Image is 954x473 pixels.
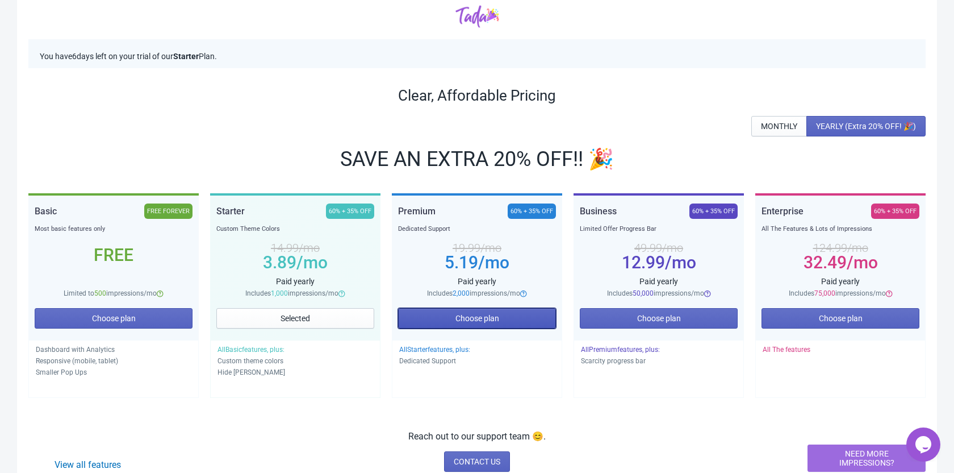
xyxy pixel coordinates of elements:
div: Basic [35,204,57,219]
button: MONTHLY [751,116,807,136]
a: CONTACT US [444,451,510,472]
span: /mo [665,252,696,272]
span: /mo [296,252,328,272]
span: Choose plan [92,314,136,323]
div: 60% + 35% OFF [689,204,738,219]
div: 49.99 /mo [580,243,738,252]
span: Choose plan [819,314,863,323]
div: Paid yearly [761,276,919,288]
span: MONTHLY [761,122,797,131]
span: NEED MORE IMPRESSIONS? [817,449,916,467]
p: Dedicated Support [399,355,555,367]
p: You have 6 days left on your trial of our Plan. [40,51,914,63]
div: Business [580,204,617,219]
a: View all features [55,459,121,470]
span: Includes impressions/mo [427,289,520,297]
div: Custom Theme Colors [216,223,374,235]
div: Limited Offer Progress Bar [580,223,738,235]
span: /mo [478,252,509,272]
p: Dashboard with Analytics [36,344,191,355]
div: Enterprise [761,204,804,219]
button: Selected [216,308,374,329]
p: Reach out to our support team 😊. [408,430,546,443]
p: Scarcity progress bar [581,355,737,367]
span: All Basic features, plus: [217,346,284,354]
span: 75,000 [814,289,835,297]
iframe: chat widget [906,428,943,462]
span: 50,000 [633,289,654,297]
p: Custom theme colors [217,355,373,367]
span: YEARLY (Extra 20% OFF! 🎉) [816,122,916,131]
p: Responsive (mobile, tablet) [36,355,191,367]
div: Paid yearly [398,276,556,288]
div: All The Features & Lots of Impressions [761,223,919,235]
div: 5.19 [398,258,556,267]
span: 500 [94,289,106,297]
span: Includes impressions/mo [245,289,338,297]
span: Choose plan [455,314,499,323]
span: Selected [281,314,310,323]
div: 60% + 35% OFF [508,204,556,219]
button: NEED MORE IMPRESSIONS? [807,445,926,472]
div: 14.99 /mo [216,243,374,252]
div: 60% + 35% OFF [871,204,919,219]
div: Free [35,251,193,260]
span: /mo [847,252,878,272]
span: 2,000 [453,289,470,297]
div: 19.99 /mo [398,243,556,252]
div: 3.89 [216,258,374,267]
button: YEARLY (Extra 20% OFF! 🎉) [806,116,926,136]
div: 60% + 35% OFF [326,204,374,219]
button: Choose plan [580,308,738,329]
div: 124.99 /mo [761,243,919,252]
p: Smaller Pop Ups [36,367,191,378]
span: 1,000 [271,289,288,297]
div: FREE FOREVER [144,204,193,219]
div: Starter [216,204,245,219]
div: SAVE AN EXTRA 20% OFF!! 🎉 [28,150,926,168]
div: 32.49 [761,258,919,267]
button: Choose plan [398,308,556,329]
div: Paid yearly [580,276,738,288]
div: Premium [398,204,436,219]
span: Includes impressions/mo [789,289,886,297]
div: Dedicated Support [398,223,556,235]
div: Clear, Affordable Pricing [28,86,926,105]
span: Choose plan [637,314,681,323]
div: Paid yearly [216,276,374,288]
div: 12.99 [580,258,738,267]
span: All The features [763,346,810,354]
span: All Starter features, plus: [399,346,470,354]
div: Most basic features only [35,223,193,235]
button: Choose plan [761,308,919,329]
div: Limited to impressions/mo [35,288,193,299]
p: Hide [PERSON_NAME] [217,367,373,378]
img: tadacolor.png [455,5,499,28]
b: Starter [173,52,199,61]
span: CONTACT US [454,457,500,466]
span: All Premium features, plus: [581,346,660,354]
span: Includes impressions/mo [607,289,704,297]
button: Choose plan [35,308,193,329]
